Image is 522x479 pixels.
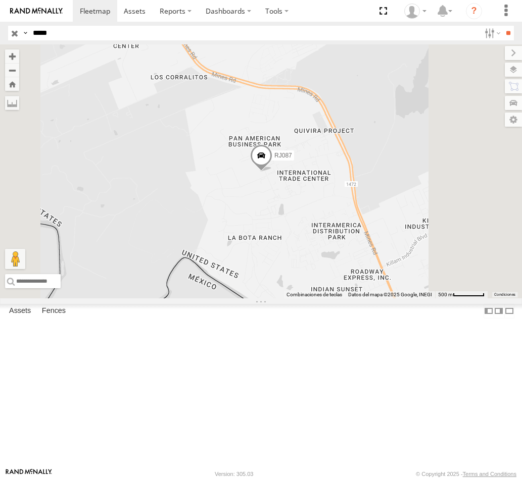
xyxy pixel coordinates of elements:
img: rand-logo.svg [10,8,63,15]
span: 500 m [438,292,453,297]
a: Terms and Conditions [463,471,516,477]
span: Datos del mapa ©2025 Google, INEGI [348,292,432,297]
span: RJ087 [274,152,292,159]
label: Search Filter Options [481,26,502,40]
button: Zoom in [5,49,19,63]
a: Visit our Website [6,469,52,479]
label: Measure [5,96,19,110]
div: Version: 305.03 [215,471,253,477]
button: Zoom out [5,63,19,77]
button: Zoom Home [5,77,19,91]
button: Escala del mapa: 500 m por 59 píxeles [435,291,488,298]
label: Search Query [21,26,29,40]
button: Combinaciones de teclas [287,291,342,298]
label: Dock Summary Table to the Left [484,304,494,318]
i: ? [466,3,482,19]
div: © Copyright 2025 - [416,471,516,477]
label: Hide Summary Table [504,304,514,318]
a: Condiciones [494,293,515,297]
label: Map Settings [505,113,522,127]
button: Arrastra el hombrecito naranja al mapa para abrir Street View [5,249,25,269]
label: Dock Summary Table to the Right [494,304,504,318]
label: Assets [4,304,36,318]
div: Josue Jimenez [401,4,430,19]
label: Fences [37,304,71,318]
